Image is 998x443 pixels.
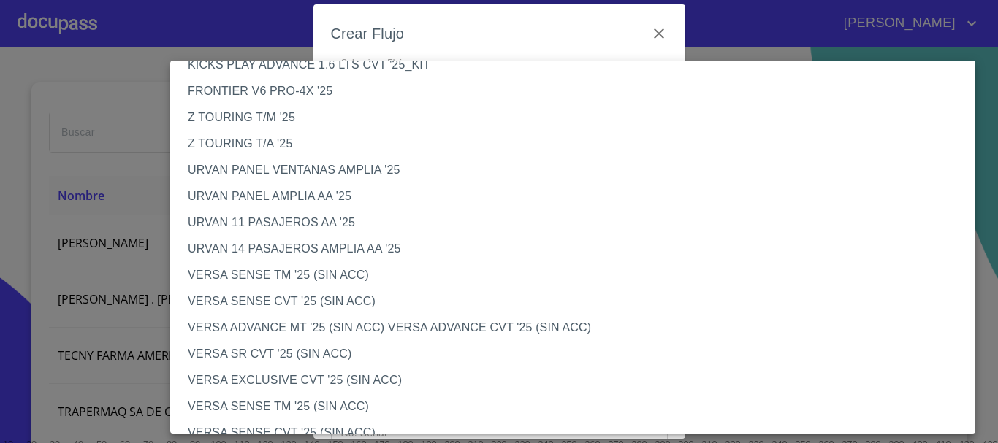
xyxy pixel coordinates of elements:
li: Z TOURING T/M '25 [170,104,986,131]
li: VERSA SENSE CVT '25 (SIN ACC) [170,288,986,315]
li: VERSA SR CVT '25 (SIN ACC) [170,341,986,367]
li: URVAN PANEL AMPLIA AA '25 [170,183,986,209]
li: URVAN PANEL VENTANAS AMPLIA '25 [170,157,986,183]
li: KICKS PLAY ADVANCE 1.6 LTS CVT '25_KIT [170,52,986,78]
li: VERSA EXCLUSIVE CVT '25 (SIN ACC) [170,367,986,393]
li: URVAN 11 PASAJEROS AA '25 [170,209,986,236]
li: VERSA SENSE TM '25 (SIN ACC) [170,262,986,288]
li: VERSA SENSE TM '25 (SIN ACC) [170,393,986,420]
li: VERSA ADVANCE MT '25 (SIN ACC) VERSA ADVANCE CVT '25 (SIN ACC) [170,315,986,341]
li: URVAN 14 PASAJEROS AMPLIA AA '25 [170,236,986,262]
li: Z TOURING T/A '25 [170,131,986,157]
li: FRONTIER V6 PRO-4X '25 [170,78,986,104]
